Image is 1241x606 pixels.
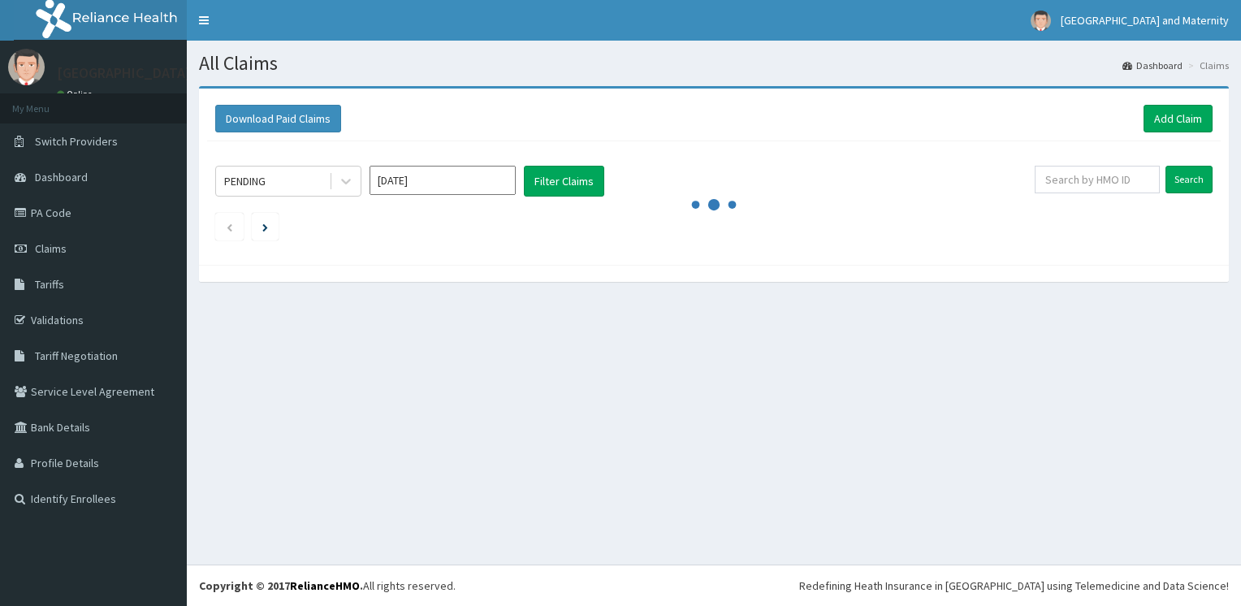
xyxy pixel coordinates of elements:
svg: audio-loading [690,180,738,229]
span: Tariffs [35,277,64,292]
img: User Image [8,49,45,85]
input: Search by HMO ID [1035,166,1160,193]
a: Dashboard [1122,58,1183,72]
div: PENDING [224,173,266,189]
span: Claims [35,241,67,256]
input: Select Month and Year [370,166,516,195]
strong: Copyright © 2017 . [199,578,363,593]
input: Search [1165,166,1213,193]
p: [GEOGRAPHIC_DATA] and Maternity [57,66,283,80]
img: User Image [1031,11,1051,31]
span: [GEOGRAPHIC_DATA] and Maternity [1061,13,1229,28]
footer: All rights reserved. [187,565,1241,606]
a: Online [57,89,96,100]
a: Next page [262,219,268,234]
button: Filter Claims [524,166,604,197]
h1: All Claims [199,53,1229,74]
span: Tariff Negotiation [35,348,118,363]
a: Add Claim [1144,105,1213,132]
span: Dashboard [35,170,88,184]
button: Download Paid Claims [215,105,341,132]
a: RelianceHMO [290,578,360,593]
div: Redefining Heath Insurance in [GEOGRAPHIC_DATA] using Telemedicine and Data Science! [799,578,1229,594]
span: Switch Providers [35,134,118,149]
a: Previous page [226,219,233,234]
li: Claims [1184,58,1229,72]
